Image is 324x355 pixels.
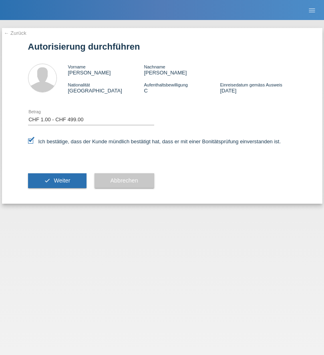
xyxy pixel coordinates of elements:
[304,8,320,12] a: menu
[68,64,144,76] div: [PERSON_NAME]
[144,82,220,94] div: C
[68,64,86,69] span: Vorname
[144,64,220,76] div: [PERSON_NAME]
[28,42,296,52] h1: Autorisierung durchführen
[220,82,296,94] div: [DATE]
[28,138,281,144] label: Ich bestätige, dass der Kunde mündlich bestätigt hat, dass er mit einer Bonitätsprüfung einversta...
[95,173,154,189] button: Abbrechen
[28,173,87,189] button: check Weiter
[68,82,90,87] span: Nationalität
[44,177,50,184] i: check
[220,82,282,87] span: Einreisedatum gemäss Ausweis
[68,82,144,94] div: [GEOGRAPHIC_DATA]
[144,64,165,69] span: Nachname
[111,177,138,184] span: Abbrechen
[144,82,187,87] span: Aufenthaltsbewilligung
[308,6,316,14] i: menu
[4,30,26,36] a: ← Zurück
[54,177,70,184] span: Weiter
